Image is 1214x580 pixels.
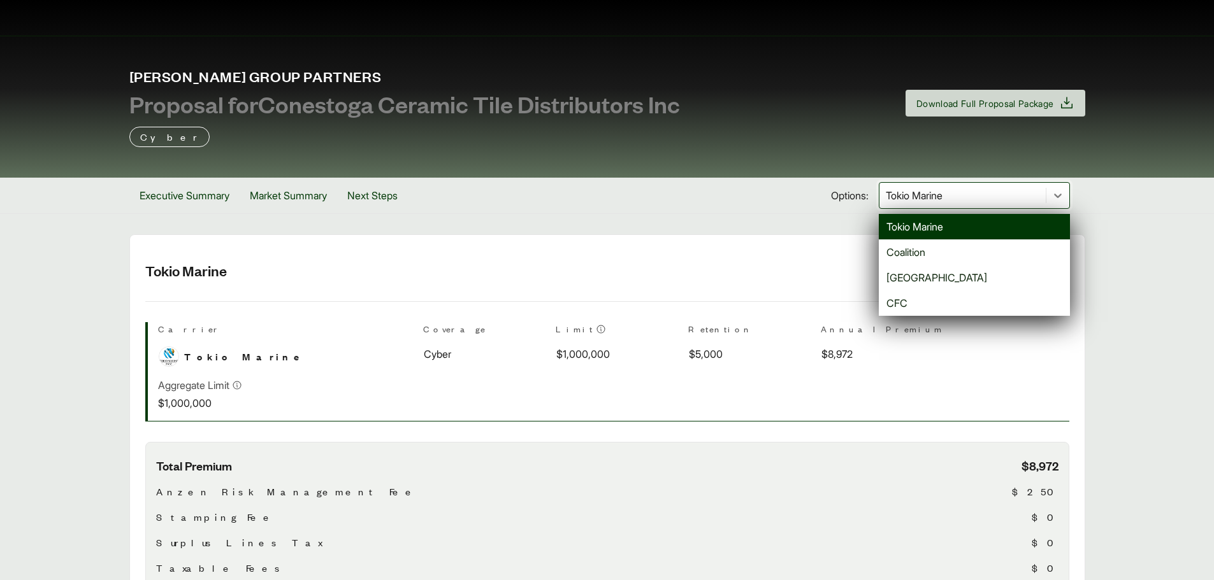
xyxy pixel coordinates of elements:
button: Market Summary [240,178,337,213]
span: $0 [1032,560,1059,576]
button: Download Full Proposal Package [906,90,1085,117]
span: Stamping Fee [156,509,276,525]
span: [PERSON_NAME] Group Partners [129,67,680,86]
h2: Tokio Marine [145,261,957,280]
div: [GEOGRAPHIC_DATA] [879,265,1070,290]
span: Options: [831,188,869,203]
th: Coverage [423,322,546,341]
span: Taxable Fees [156,560,285,576]
span: Anzen Risk Management Fee [156,484,418,499]
button: Executive Summary [129,178,240,213]
button: Next Steps [337,178,408,213]
div: CFC [879,290,1070,316]
p: $1,000,000 [158,395,242,411]
span: $250 [1012,484,1059,499]
p: Cyber [140,129,199,145]
span: $0 [1032,535,1059,550]
span: $1,000,000 [556,346,610,362]
p: Aggregate Limit [158,378,229,393]
span: $8,972 [821,346,853,362]
span: Cyber [424,346,451,362]
span: $8,972 [1022,458,1059,474]
img: Tokio Marine logo [159,347,178,366]
span: $5,000 [689,346,723,362]
span: $0 [1032,509,1059,525]
span: Proposal for Conestoga Ceramic Tile Distributors Inc [129,91,680,117]
th: Carrier [158,322,413,341]
th: Limit [556,322,678,341]
th: Retention [688,322,811,341]
span: Total Premium [156,458,232,474]
span: Download Full Proposal Package [916,97,1054,110]
span: Tokio Marine [184,349,307,364]
span: Surplus Lines Tax [156,535,322,550]
th: Annual Premium [821,322,943,341]
div: Coalition [879,239,1070,265]
div: Tokio Marine [879,214,1070,239]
